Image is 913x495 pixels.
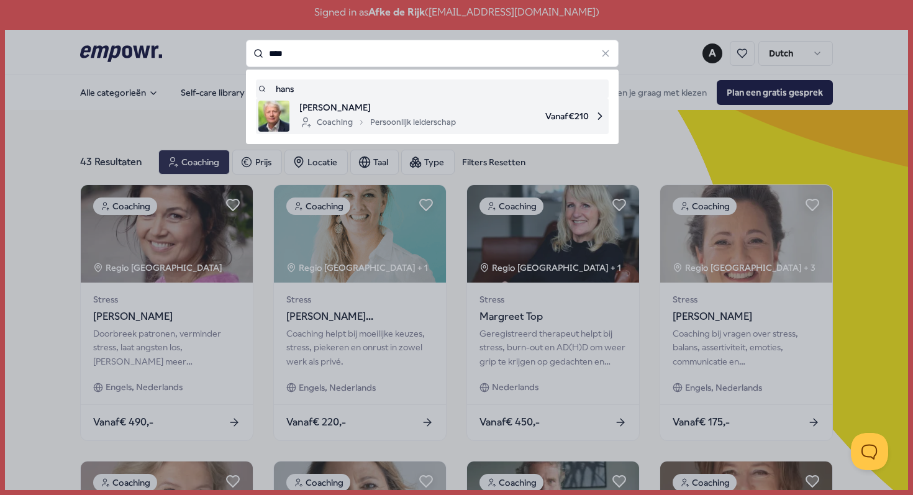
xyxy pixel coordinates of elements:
iframe: Help Scout Beacon - Open [851,433,888,470]
img: product image [258,101,289,132]
span: Vanaf € 210 [466,101,606,132]
input: Search for products, categories or subcategories [246,40,619,67]
div: Coaching Persoonlijk leiderschap [299,115,456,130]
a: hans [258,82,606,96]
a: product image[PERSON_NAME]CoachingPersoonlijk leiderschapVanaf€210 [258,101,606,132]
span: [PERSON_NAME] [299,101,456,114]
